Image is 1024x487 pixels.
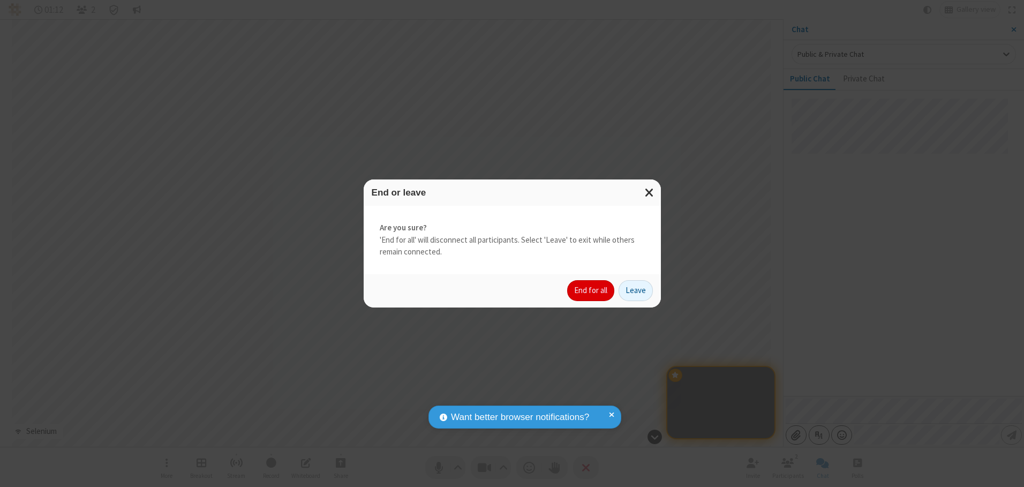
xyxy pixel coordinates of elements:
strong: Are you sure? [380,222,645,234]
button: Leave [619,280,653,302]
div: 'End for all' will disconnect all participants. Select 'Leave' to exit while others remain connec... [364,206,661,274]
button: Close modal [638,179,661,206]
button: End for all [567,280,614,302]
span: Want better browser notifications? [451,410,589,424]
h3: End or leave [372,188,653,198]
